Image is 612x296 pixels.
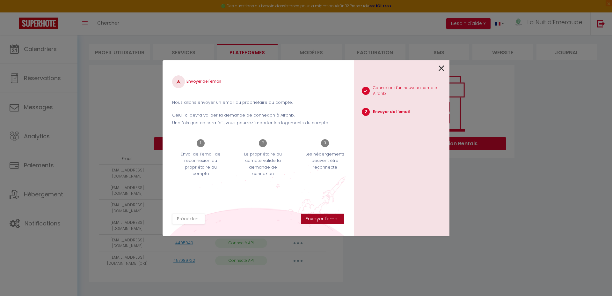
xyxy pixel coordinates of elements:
[373,85,450,97] p: Connexion d'un nouveau compte Airbnb
[238,151,288,177] p: Le propriétaire du compte valide la demande de connexion
[172,112,344,118] p: Celui-ci devra valider la demande de connexion à Airbnb.
[172,99,344,106] p: Nous allons envoyer un email au propriétaire du compte.
[362,108,370,116] span: 2
[321,139,329,147] span: 3
[172,75,344,88] h4: Envoyer de l'email
[176,151,225,177] p: Envoi de l’email de reconnexion au propriétaire du compte
[197,139,205,147] span: 1
[172,120,344,126] p: Une fois que ce sera fait, vous pourrez importer les logements du compte.
[172,214,205,224] button: Précédent
[301,151,350,171] p: Les hébergements peuvent être reconnecté
[259,139,267,147] span: 2
[301,214,344,224] button: Envoyer l'email
[373,109,410,115] p: Envoyer de l'email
